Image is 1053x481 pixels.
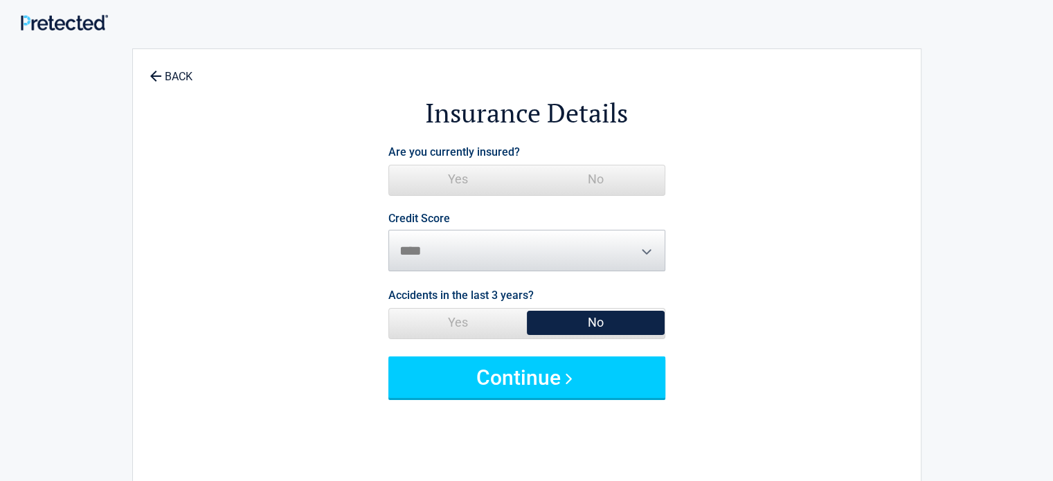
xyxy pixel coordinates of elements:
label: Accidents in the last 3 years? [388,286,534,305]
label: Credit Score [388,213,450,224]
span: No [527,309,665,336]
span: Yes [389,309,527,336]
span: No [527,165,665,193]
img: Main Logo [21,15,108,30]
h2: Insurance Details [209,96,845,131]
span: Yes [389,165,527,193]
label: Are you currently insured? [388,143,520,161]
a: BACK [147,58,195,82]
button: Continue [388,356,665,398]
